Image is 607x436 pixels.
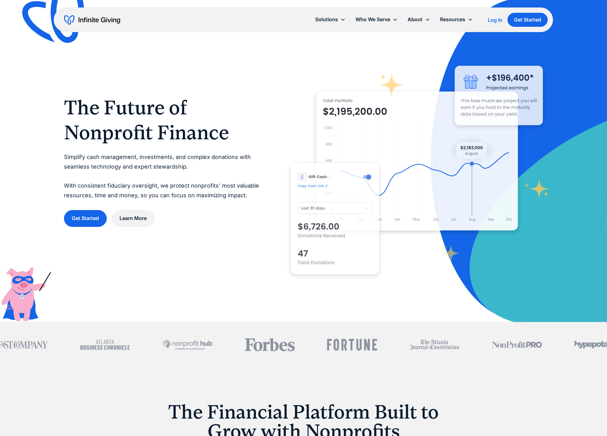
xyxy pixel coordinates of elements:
[64,95,266,145] h1: The Future of Nonprofit Finance
[311,13,351,26] div: Solutions
[356,15,390,24] div: Who We Serve
[488,16,503,24] a: Log In
[435,13,478,26] div: Resources
[112,210,154,227] a: Learn More
[508,13,548,27] a: Get Started
[351,13,403,26] div: Who We Serve
[291,163,379,274] img: donation software for nonprofits
[316,91,518,231] img: nonprofit donation platform
[403,13,435,26] div: About
[64,15,120,25] a: home
[524,179,550,199] img: fundraising star
[316,15,338,24] div: Solutions
[64,152,266,200] p: Simplify cash management, investments, and complex donations with seamless technology and expert ...
[408,15,423,24] div: About
[488,17,503,22] div: Log In
[64,210,107,227] a: Get Started
[440,15,466,24] div: Resources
